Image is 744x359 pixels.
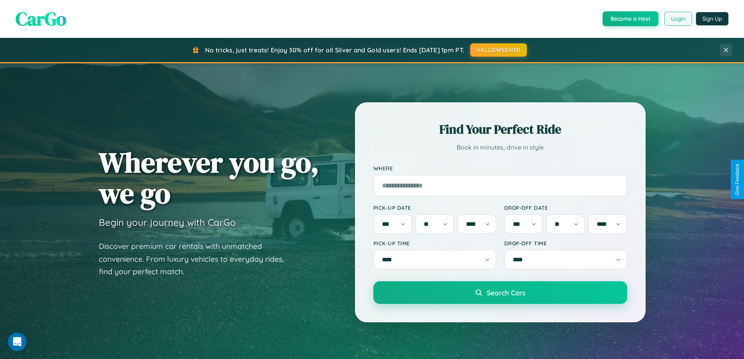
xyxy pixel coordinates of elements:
[504,240,627,246] label: Drop-off Time
[373,121,627,138] h2: Find Your Perfect Ride
[373,240,496,246] label: Pick-up Time
[373,165,627,171] label: Where
[664,12,692,26] button: Login
[373,281,627,304] button: Search Cars
[487,288,525,297] span: Search Cars
[735,164,740,195] div: Give Feedback
[696,12,728,25] button: Sign Up
[205,46,464,54] span: No tricks, just treats! Enjoy 30% off for all Silver and Gold users! Ends [DATE] 1pm PT.
[603,11,658,26] button: Become a Host
[470,43,527,57] button: HALLOWEEN30
[16,6,66,32] span: CarGo
[373,142,627,153] p: Book in minutes, drive in style
[504,204,627,211] label: Drop-off Date
[373,204,496,211] label: Pick-up Date
[8,332,27,351] iframe: Intercom live chat
[99,216,236,228] h3: Begin your journey with CarGo
[99,147,319,209] h1: Wherever you go, we go
[99,240,294,278] p: Discover premium car rentals with unmatched convenience. From luxury vehicles to everyday rides, ...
